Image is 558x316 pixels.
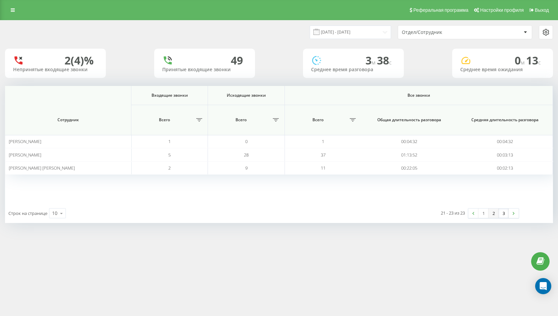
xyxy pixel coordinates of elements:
span: [PERSON_NAME] [9,138,41,144]
span: Реферальная программа [413,7,468,13]
div: 2 (4)% [65,54,94,67]
span: 37 [321,152,326,158]
span: c [538,59,541,66]
div: Open Intercom Messenger [535,278,551,294]
div: 49 [231,54,243,67]
span: [PERSON_NAME] [9,152,41,158]
span: м [521,59,526,66]
div: 21 - 23 из 23 [441,210,465,216]
span: Настройки профиля [480,7,524,13]
span: 13 [526,53,541,67]
span: c [389,59,392,66]
div: Среднее время разговора [311,67,396,73]
span: м [372,59,377,66]
span: Строк на странице [8,210,47,216]
span: 5 [168,152,171,158]
span: 1 [168,138,171,144]
a: 2 [488,209,499,218]
span: 2 [168,165,171,171]
span: 28 [244,152,249,158]
span: Входящие звонки [138,93,201,98]
td: 00:03:13 [457,148,553,161]
span: Все звонки [301,93,536,98]
div: Среднее время ожидания [460,67,545,73]
span: Исходящие звонки [215,93,277,98]
span: Всего [211,117,270,123]
td: 00:04:32 [361,135,457,148]
td: 00:02:13 [457,162,553,175]
div: Непринятые входящие звонки [13,67,98,73]
span: [PERSON_NAME] [PERSON_NAME] [9,165,75,171]
span: 38 [377,53,392,67]
span: 9 [245,165,248,171]
td: 01:13:52 [361,148,457,161]
span: Всего [288,117,348,123]
div: Принятые входящие звонки [162,67,247,73]
a: 1 [478,209,488,218]
span: 3 [366,53,377,67]
span: 0 [515,53,526,67]
td: 00:04:32 [457,135,553,148]
span: Всего [135,117,194,123]
span: 11 [321,165,326,171]
td: 00:22:05 [361,162,457,175]
span: Общая длительность разговора [369,117,449,123]
span: 1 [322,138,324,144]
span: Сотрудник [14,117,122,123]
span: Средняя длительность разговора [465,117,545,123]
a: 3 [499,209,509,218]
span: 0 [245,138,248,144]
span: Выход [535,7,549,13]
div: Отдел/Сотрудник [402,30,482,35]
div: 10 [52,210,57,217]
